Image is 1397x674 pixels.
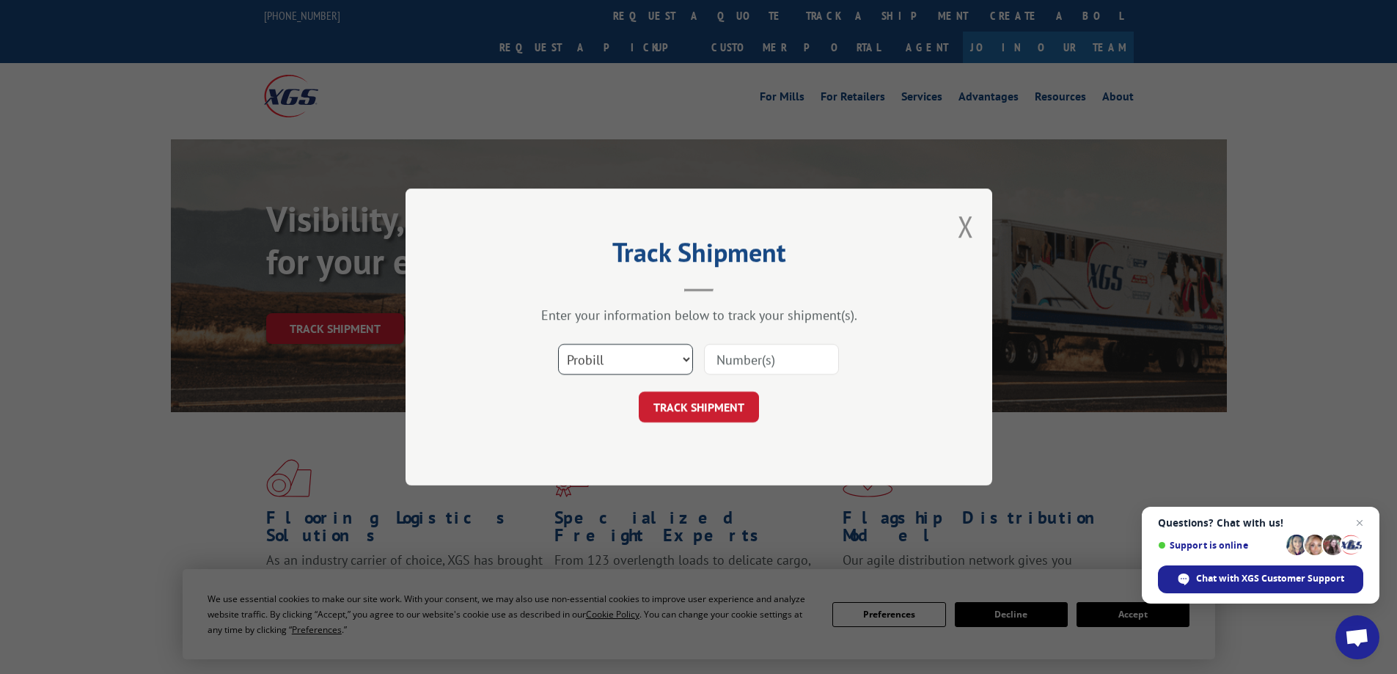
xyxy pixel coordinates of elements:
[958,207,974,246] button: Close modal
[479,242,919,270] h2: Track Shipment
[1196,572,1344,585] span: Chat with XGS Customer Support
[639,392,759,422] button: TRACK SHIPMENT
[1335,615,1379,659] div: Open chat
[1351,514,1368,532] span: Close chat
[1158,540,1281,551] span: Support is online
[479,307,919,323] div: Enter your information below to track your shipment(s).
[704,344,839,375] input: Number(s)
[1158,517,1363,529] span: Questions? Chat with us!
[1158,565,1363,593] div: Chat with XGS Customer Support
